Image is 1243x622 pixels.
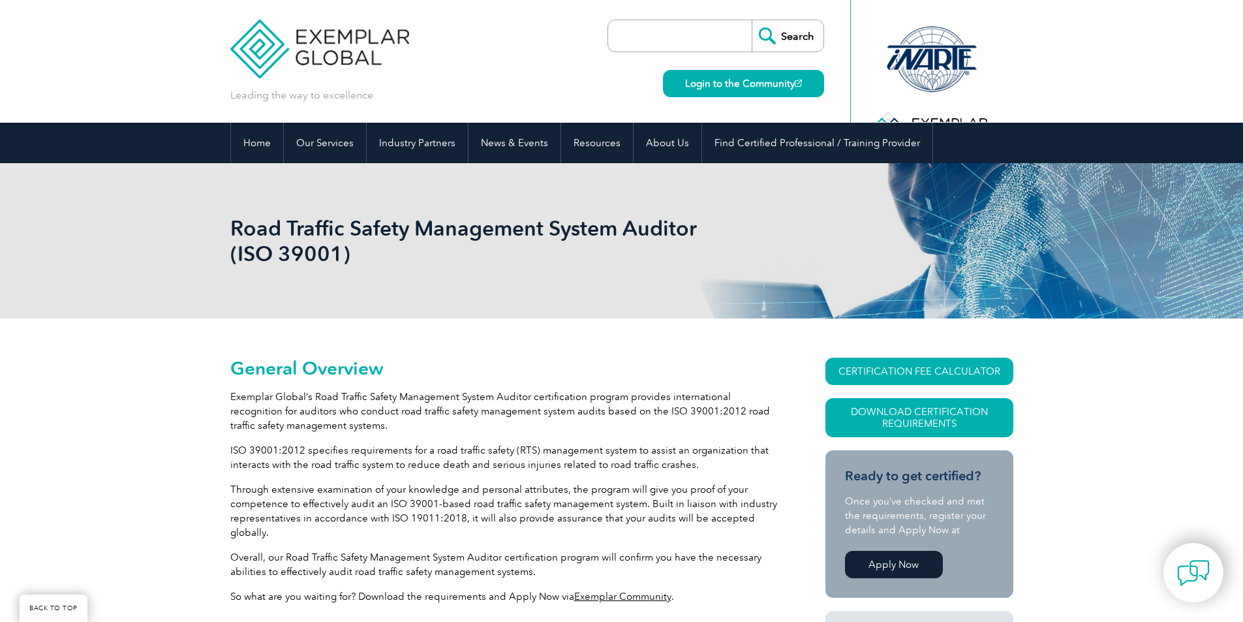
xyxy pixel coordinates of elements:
[752,20,823,52] input: Search
[230,358,778,379] h2: General Overview
[230,589,778,604] p: So what are you waiting for? Download the requirements and Apply Now via .
[561,123,633,163] a: Resources
[845,468,994,484] h3: Ready to get certified?
[574,591,671,602] a: Exemplar Community
[795,80,802,87] img: open_square.png
[634,123,701,163] a: About Us
[702,123,932,163] a: Find Certified Professional / Training Provider
[825,358,1013,385] a: CERTIFICATION FEE CALCULATOR
[231,123,283,163] a: Home
[230,482,778,540] p: Through extensive examination of your knowledge and personal attributes, the program will give yo...
[845,551,943,578] a: Apply Now
[663,70,824,97] a: Login to the Community
[230,443,778,472] p: ISO 39001:2012 specifies requirements for a road traffic safety (RTS) management system to assist...
[845,494,994,537] p: Once you’ve checked and met the requirements, register your details and Apply Now at
[1177,557,1210,589] img: contact-chat.png
[230,550,778,579] p: Overall, our Road Traffic Safety Management System Auditor certification program will confirm you...
[230,88,373,102] p: Leading the way to excellence
[230,390,778,433] p: Exemplar Global’s Road Traffic Safety Management System Auditor certification program provides in...
[367,123,468,163] a: Industry Partners
[825,398,1013,437] a: Download Certification Requirements
[284,123,366,163] a: Our Services
[468,123,560,163] a: News & Events
[230,215,731,266] h1: Road Traffic Safety Management System Auditor (ISO 39001)
[20,595,87,622] a: BACK TO TOP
